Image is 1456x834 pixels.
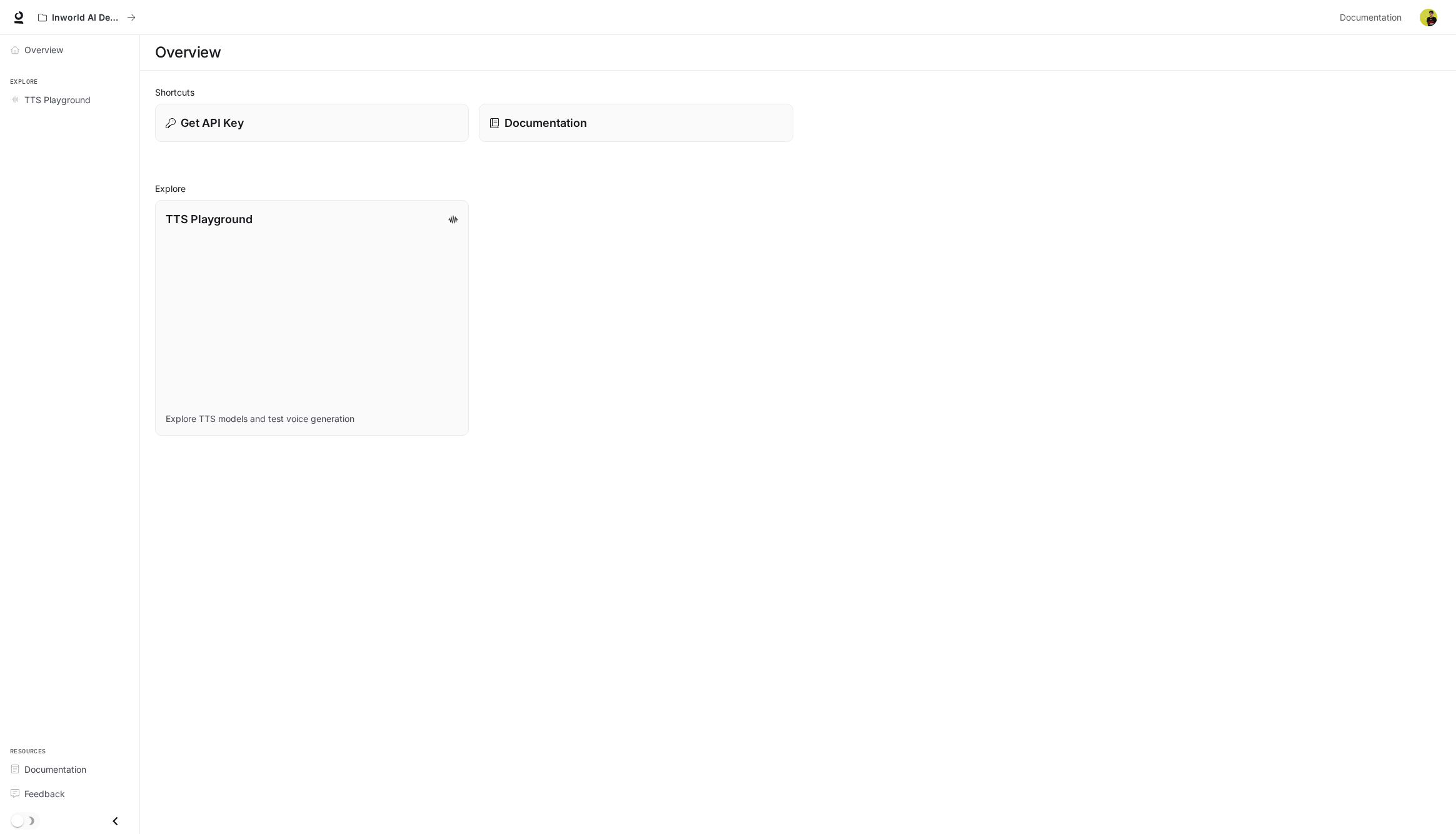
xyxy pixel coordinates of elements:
[155,182,1441,195] h2: Explore
[155,40,221,65] h1: Overview
[155,200,469,436] a: TTS PlaygroundExplore TTS models and test voice generation
[33,5,141,30] button: All workspaces
[5,89,134,111] a: TTS Playground
[5,39,134,61] a: Overview
[1416,5,1441,30] button: User avatar
[11,813,24,827] span: Dark mode toggle
[101,808,129,834] button: Close drawer
[166,211,253,228] p: TTS Playground
[1340,10,1402,26] span: Documentation
[24,763,86,776] span: Documentation
[1420,9,1437,26] img: User avatar
[24,787,65,800] span: Feedback
[52,13,122,23] p: Inworld AI Demos
[24,43,63,56] span: Overview
[166,413,458,425] p: Explore TTS models and test voice generation
[505,114,587,131] p: Documentation
[155,86,1441,99] h2: Shortcuts
[1335,5,1411,30] a: Documentation
[479,104,793,142] a: Documentation
[5,783,134,805] a: Feedback
[24,93,91,106] span: TTS Playground
[155,104,469,142] button: Get API Key
[5,758,134,780] a: Documentation
[181,114,244,131] p: Get API Key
